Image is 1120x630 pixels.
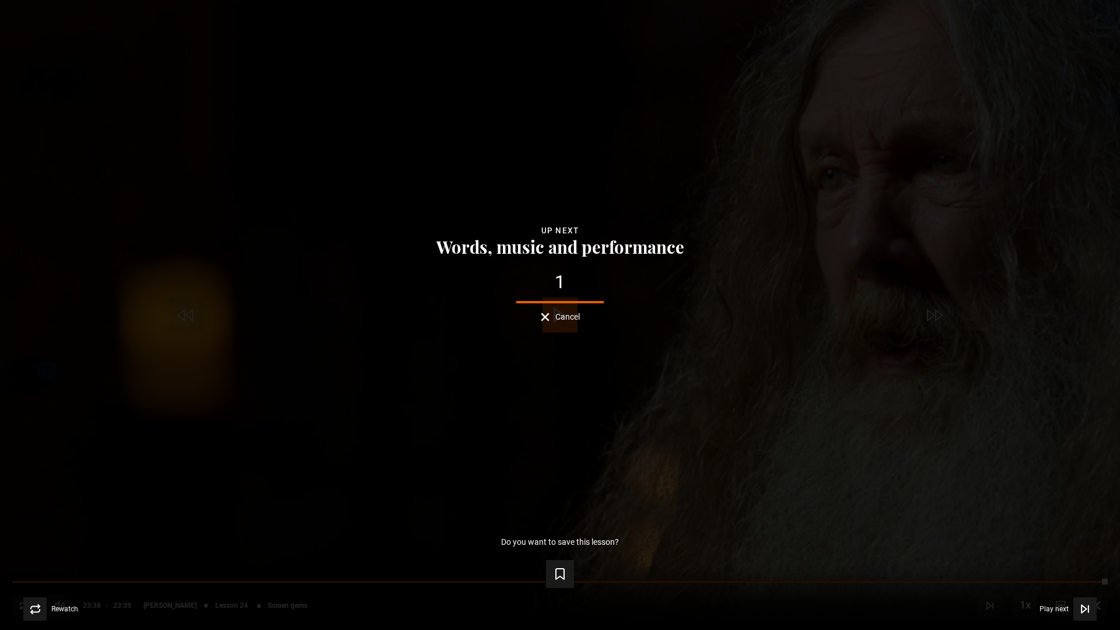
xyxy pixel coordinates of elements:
span: Cancel [555,313,580,321]
button: Words, music and performance [433,237,688,256]
button: Cancel [541,313,580,321]
div: Up next [19,224,1101,237]
span: Rewatch [51,605,78,612]
p: Do you want to save this lesson? [501,538,619,546]
div: 1 [19,273,1101,292]
button: Play next [1039,597,1097,621]
button: Rewatch [23,597,78,621]
span: Play next [1039,605,1069,612]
